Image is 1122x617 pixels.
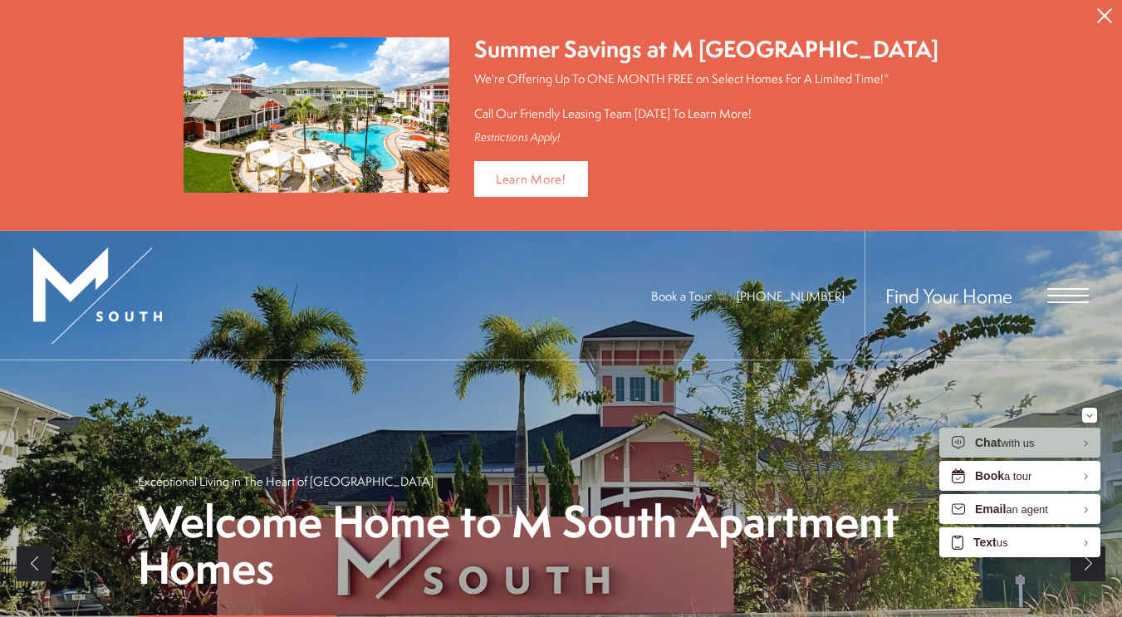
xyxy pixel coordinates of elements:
a: Call Us at 813-570-8014 [737,287,845,305]
div: Restrictions Apply! [474,130,938,144]
p: Welcome Home to M South Apartment Homes [138,498,985,592]
a: Previous [17,546,51,581]
a: Find Your Home [885,282,1012,309]
p: Exceptional Living in The Heart of [GEOGRAPHIC_DATA] [138,473,434,490]
a: Next [1071,546,1105,581]
img: MSouth [33,247,162,344]
a: Book a Tour [651,287,712,305]
img: Summer Savings at M South Apartments [184,37,449,193]
a: Learn More! [474,161,588,197]
button: Open Menu [1047,288,1089,303]
span: [PHONE_NUMBER] [737,287,845,305]
div: Summer Savings at M [GEOGRAPHIC_DATA] [474,33,938,66]
p: We're Offering Up To ONE MONTH FREE on Select Homes For A Limited Time!* Call Our Friendly Leasin... [474,70,938,122]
